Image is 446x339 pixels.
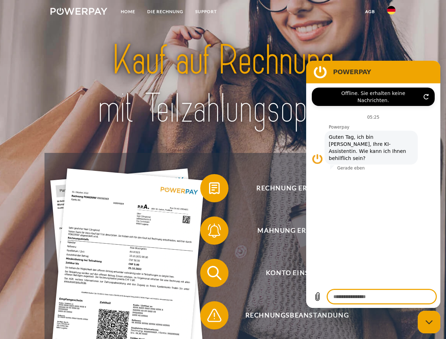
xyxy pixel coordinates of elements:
[189,5,223,18] a: SUPPORT
[200,216,384,245] button: Mahnung erhalten?
[210,174,383,202] span: Rechnung erhalten?
[359,5,381,18] a: agb
[210,216,383,245] span: Mahnung erhalten?
[387,6,396,14] img: de
[206,179,223,197] img: qb_bill.svg
[200,301,384,329] button: Rechnungsbeanstandung
[210,259,383,287] span: Konto einsehen
[50,8,107,15] img: logo-powerpay-white.svg
[210,301,383,329] span: Rechnungsbeanstandung
[206,307,223,324] img: qb_warning.svg
[115,5,141,18] a: Home
[141,5,189,18] a: DIE RECHNUNG
[206,264,223,282] img: qb_search.svg
[200,259,384,287] button: Konto einsehen
[67,34,379,135] img: title-powerpay_de.svg
[306,61,440,308] iframe: Messaging-Fenster
[200,174,384,202] button: Rechnung erhalten?
[418,311,440,333] iframe: Schaltfläche zum Öffnen des Messaging-Fensters; Konversation läuft
[206,222,223,239] img: qb_bell.svg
